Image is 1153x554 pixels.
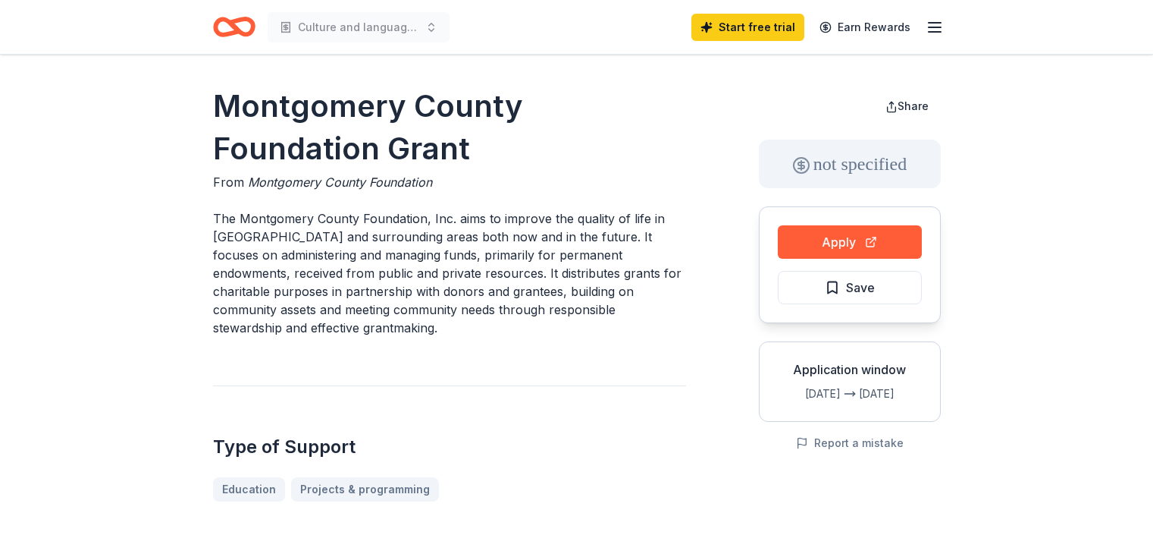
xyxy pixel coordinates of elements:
a: Projects & programming [291,477,439,502]
button: Report a mistake [796,434,904,452]
button: Apply [778,225,922,259]
button: Save [778,271,922,304]
button: Share [873,91,941,121]
span: Share [898,99,929,112]
div: Application window [772,360,928,379]
a: Start free trial [691,14,804,41]
p: The Montgomery County Foundation, Inc. aims to improve the quality of life in [GEOGRAPHIC_DATA] a... [213,209,686,337]
div: not specified [759,140,941,188]
span: Culture and language Program [298,18,419,36]
div: [DATE] [772,385,841,403]
span: Montgomery County Foundation [248,175,432,190]
a: Home [213,9,255,45]
button: Culture and language Program [268,12,450,42]
h1: Montgomery County Foundation Grant [213,85,686,170]
a: Earn Rewards [810,14,920,41]
h2: Type of Support [213,435,686,459]
div: [DATE] [859,385,928,403]
div: From [213,173,686,191]
span: Save [846,278,875,297]
a: Education [213,477,285,502]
